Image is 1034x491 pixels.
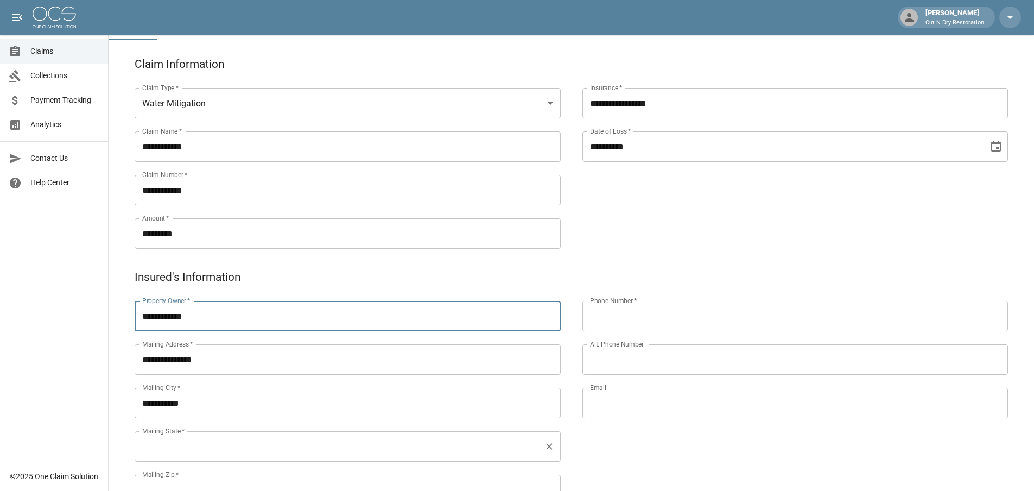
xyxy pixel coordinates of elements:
p: Cut N Dry Restoration [925,18,984,28]
div: © 2025 One Claim Solution [10,471,98,482]
img: ocs-logo-white-transparent.png [33,7,76,28]
label: Mailing Zip [142,470,179,479]
label: Mailing Address [142,339,193,349]
button: open drawer [7,7,28,28]
label: Claim Name [142,127,182,136]
label: Amount [142,213,169,223]
label: Claim Number [142,170,187,179]
span: Analytics [30,119,99,130]
span: Payment Tracking [30,95,99,106]
span: Collections [30,70,99,81]
button: Clear [542,439,557,454]
label: Alt. Phone Number [590,339,644,349]
label: Email [590,383,606,392]
label: Property Owner [142,296,191,305]
span: Contact Us [30,153,99,164]
label: Claim Type [142,83,179,92]
div: Water Mitigation [135,88,561,118]
label: Mailing City [142,383,181,392]
button: Choose date, selected date is Sep 30, 2025 [985,136,1007,158]
span: Help Center [30,177,99,188]
div: [PERSON_NAME] [921,8,988,27]
label: Mailing State [142,426,185,436]
label: Phone Number [590,296,637,305]
span: Claims [30,46,99,57]
label: Insurance [590,83,622,92]
label: Date of Loss [590,127,631,136]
